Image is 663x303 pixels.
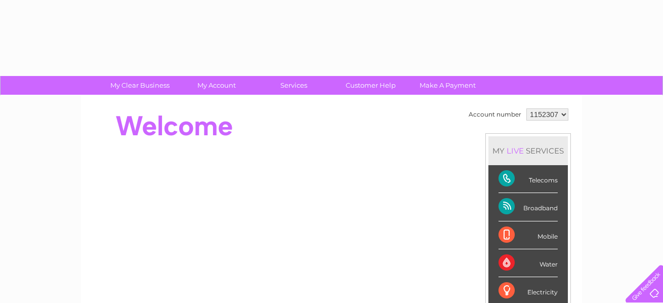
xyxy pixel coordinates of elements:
a: Services [252,76,336,95]
div: Water [499,249,558,277]
a: My Account [175,76,259,95]
td: Account number [466,106,524,123]
div: LIVE [505,146,526,156]
div: Mobile [499,221,558,249]
a: My Clear Business [98,76,182,95]
div: MY SERVICES [488,136,568,165]
a: Customer Help [329,76,412,95]
a: Make A Payment [406,76,489,95]
div: Broadband [499,193,558,221]
div: Telecoms [499,165,558,193]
